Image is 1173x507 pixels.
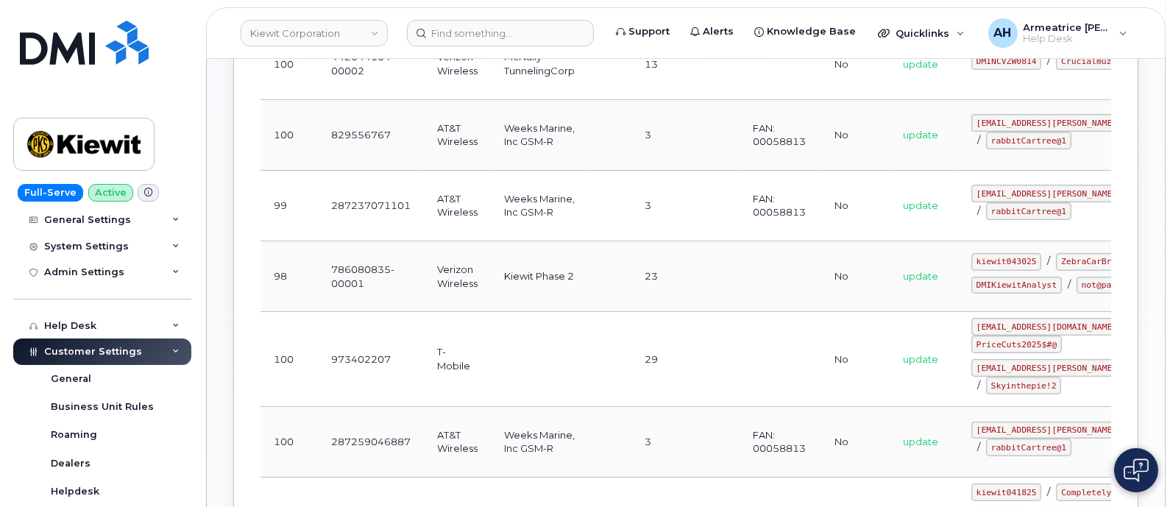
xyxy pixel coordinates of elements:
[407,20,594,46] input: Find something...
[424,29,491,99] td: Verizon Wireless
[631,312,740,407] td: 29
[1047,255,1050,266] span: /
[318,407,424,478] td: 287259046887
[821,407,890,478] td: No
[1024,21,1112,33] span: Armeatrice [PERSON_NAME]
[261,171,318,241] td: 99
[1047,486,1050,497] span: /
[977,379,980,391] span: /
[631,241,740,312] td: 23
[241,20,388,46] a: Kiewit Corporation
[903,58,938,70] span: update
[318,241,424,312] td: 786080835-00001
[986,202,1071,220] code: rabbitCartree@1
[491,29,588,99] td: McNally TunnelingCorp
[994,24,1012,42] span: AH
[424,241,491,312] td: Verizon Wireless
[261,241,318,312] td: 98
[977,441,980,453] span: /
[1056,483,1161,501] code: CompletelyPartial$1
[978,18,1138,48] div: Armeatrice Hargro
[491,241,588,312] td: Kiewit Phase 2
[261,29,318,99] td: 100
[491,100,588,171] td: Weeks Marine, Inc GSM-R
[868,18,975,48] div: Quicklinks
[740,100,821,171] td: FAN: 00058813
[971,52,1041,70] code: DMINCVZW0814
[1077,277,1172,294] code: not@password25@@!
[424,171,491,241] td: AT&T Wireless
[971,277,1062,294] code: DMIKiewitAnalyst
[986,439,1071,456] code: rabbitCartree@1
[971,253,1041,271] code: kiewit043025
[1056,52,1136,70] code: Crucialmuzzy!9
[971,318,1122,336] code: [EMAIL_ADDRESS][DOMAIN_NAME]
[261,312,318,407] td: 100
[631,100,740,171] td: 3
[977,205,980,216] span: /
[740,171,821,241] td: FAN: 00058813
[903,129,938,141] span: update
[606,17,680,46] a: Support
[1024,33,1112,45] span: Help Desk
[821,29,890,99] td: No
[318,100,424,171] td: 829556767
[424,100,491,171] td: AT&T Wireless
[261,407,318,478] td: 100
[261,100,318,171] td: 100
[986,132,1071,149] code: rabbitCartree@1
[318,171,424,241] td: 287237071101
[631,171,740,241] td: 3
[986,377,1061,394] code: Skyinthepie!2
[1056,253,1147,271] code: ZebraCarBread@45
[903,436,938,447] span: update
[1124,458,1149,482] img: Open chat
[424,407,491,478] td: AT&T Wireless
[821,171,890,241] td: No
[971,336,1062,353] code: PriceCuts2025$#@
[896,27,949,39] span: Quicklinks
[318,312,424,407] td: 973402207
[424,312,491,407] td: T-Mobile
[1047,54,1050,66] span: /
[631,29,740,99] td: 13
[821,100,890,171] td: No
[971,483,1041,501] code: kiewit041825
[903,199,938,211] span: update
[680,17,744,46] a: Alerts
[744,17,866,46] a: Knowledge Base
[903,353,938,365] span: update
[491,407,588,478] td: Weeks Marine, Inc GSM-R
[767,24,856,39] span: Knowledge Base
[740,407,821,478] td: FAN: 00058813
[491,171,588,241] td: Weeks Marine, Inc GSM-R
[1068,278,1071,290] span: /
[903,270,938,282] span: update
[318,29,424,99] td: 442044104-00002
[977,134,980,146] span: /
[631,407,740,478] td: 3
[821,241,890,312] td: No
[703,24,734,39] span: Alerts
[821,312,890,407] td: No
[628,24,670,39] span: Support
